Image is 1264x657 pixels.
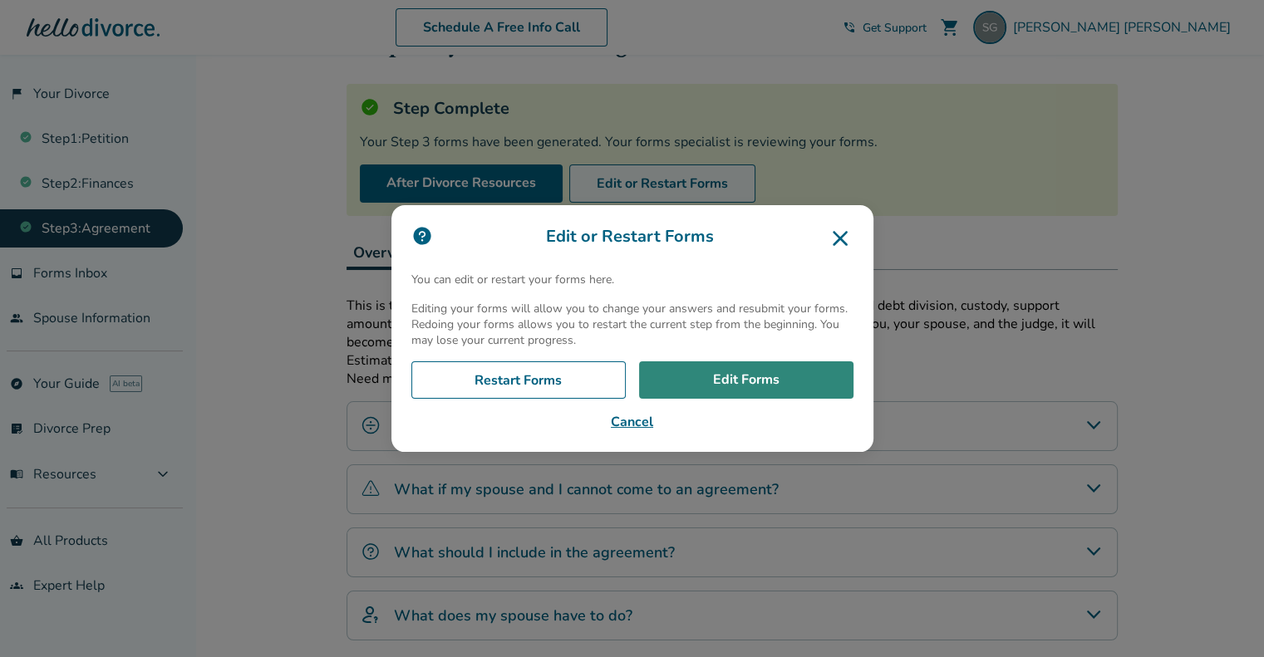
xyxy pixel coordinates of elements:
[411,225,433,247] img: icon
[411,272,853,287] p: You can edit or restart your forms here.
[411,361,626,400] a: Restart Forms
[411,412,853,432] button: Cancel
[639,361,853,400] a: Edit Forms
[411,301,853,348] p: Editing your forms will allow you to change your answers and resubmit your forms. Redoing your fo...
[411,225,853,252] h3: Edit or Restart Forms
